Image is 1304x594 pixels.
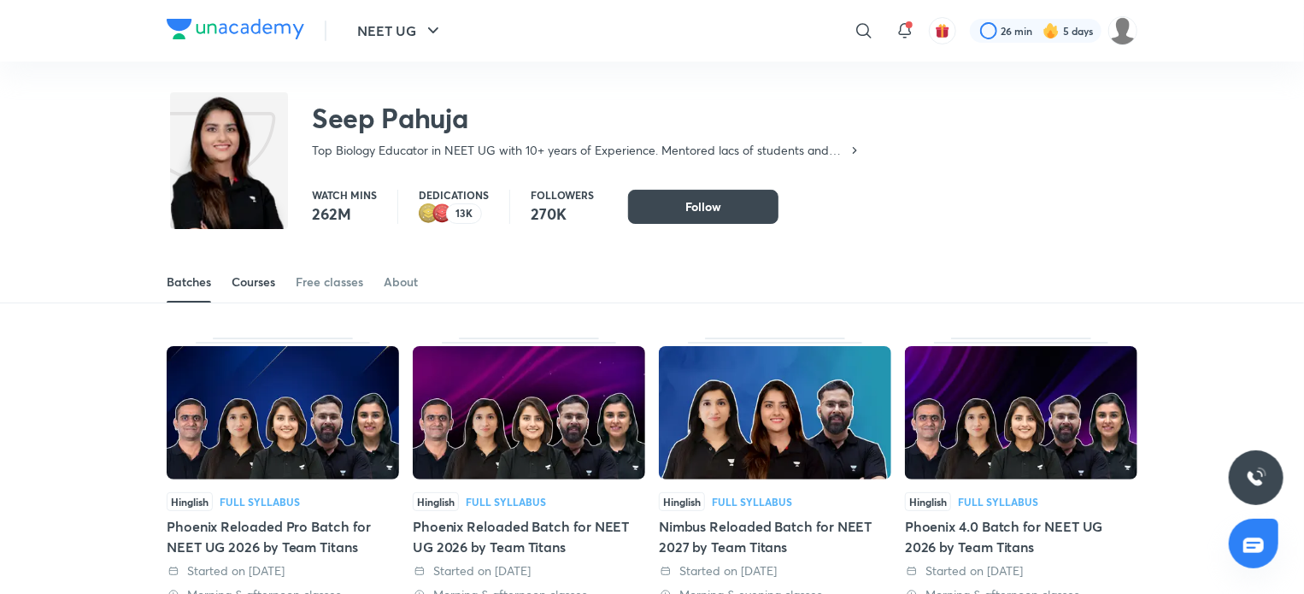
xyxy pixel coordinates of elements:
[905,346,1137,479] img: Thumbnail
[296,262,363,303] a: Free classes
[167,273,211,291] div: Batches
[170,96,288,277] img: class
[167,346,399,479] img: Thumbnail
[296,273,363,291] div: Free classes
[935,23,950,38] img: avatar
[905,516,1137,557] div: Phoenix 4.0 Batch for NEET UG 2026 by Team Titans
[167,19,304,44] a: Company Logo
[312,190,377,200] p: Watch mins
[659,562,891,579] div: Started on 12 Aug 2025
[659,492,705,511] span: Hinglish
[312,101,861,135] h2: Seep Pahuja
[1246,468,1266,488] img: ttu
[905,492,951,511] span: Hinglish
[167,562,399,579] div: Started on 28 Aug 2025
[384,262,418,303] a: About
[384,273,418,291] div: About
[531,203,594,224] p: 270K
[312,203,377,224] p: 262M
[685,198,721,215] span: Follow
[659,346,891,479] img: Thumbnail
[347,14,454,48] button: NEET UG
[220,497,300,507] div: Full Syllabus
[419,203,439,224] img: educator badge2
[413,516,645,557] div: Phoenix Reloaded Batch for NEET UG 2026 by Team Titans
[531,190,594,200] p: Followers
[413,562,645,579] div: Started on 12 Aug 2025
[167,492,213,511] span: Hinglish
[167,516,399,557] div: Phoenix Reloaded Pro Batch for NEET UG 2026 by Team Titans
[1108,16,1137,45] img: Sumaiyah Hyder
[905,562,1137,579] div: Started on 29 Jul 2025
[455,208,473,220] p: 13K
[958,497,1038,507] div: Full Syllabus
[466,497,546,507] div: Full Syllabus
[413,346,645,479] img: Thumbnail
[413,492,459,511] span: Hinglish
[1043,22,1060,39] img: streak
[432,203,453,224] img: educator badge1
[232,262,275,303] a: Courses
[929,17,956,44] button: avatar
[232,273,275,291] div: Courses
[712,497,792,507] div: Full Syllabus
[419,190,489,200] p: Dedications
[167,19,304,39] img: Company Logo
[628,190,778,224] button: Follow
[659,516,891,557] div: Nimbus Reloaded Batch for NEET 2027 by Team Titans
[312,142,848,159] p: Top Biology Educator in NEET UG with 10+ years of Experience. Mentored lacs of students and Top R...
[167,262,211,303] a: Batches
